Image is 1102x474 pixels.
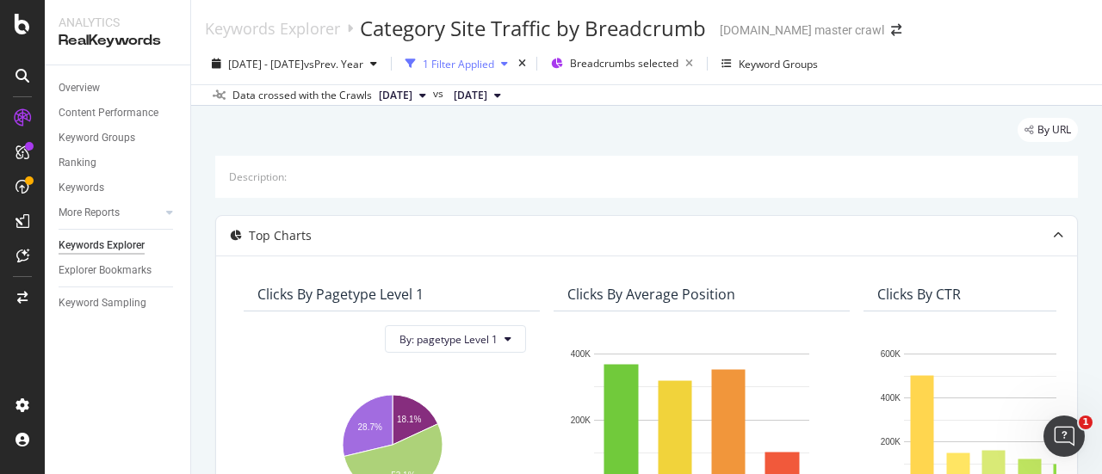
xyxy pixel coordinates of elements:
span: 1 [1079,416,1093,429]
a: Keyword Sampling [59,294,178,312]
text: 18.1% [397,414,421,423]
button: By: pagetype Level 1 [385,325,526,353]
div: Keywords [59,179,104,197]
div: More Reports [59,204,120,222]
a: Explorer Bookmarks [59,262,178,280]
a: Ranking [59,154,178,172]
a: Overview [59,79,178,97]
span: vs Prev. Year [304,57,363,71]
div: legacy label [1018,118,1078,142]
span: Breadcrumbs selected [570,56,678,71]
button: Breadcrumbs selected [544,50,700,77]
text: 200K [881,437,901,446]
div: Explorer Bookmarks [59,262,152,280]
a: Keywords [59,179,178,197]
button: [DATE] [447,85,508,106]
div: Description: [229,169,287,184]
span: 2025 Oct. 6th [379,88,412,103]
button: Keyword Groups [715,50,825,77]
span: 2024 Sep. 1st [454,88,487,103]
text: 400K [881,393,901,403]
div: Data crossed with the Crawls [232,88,372,103]
div: Content Performance [59,104,158,122]
div: Keyword Groups [739,57,818,71]
div: Analytics [59,14,176,31]
a: Keywords Explorer [59,237,178,255]
div: times [515,55,529,72]
div: arrow-right-arrow-left [891,24,901,36]
div: RealKeywords [59,31,176,51]
div: [DOMAIN_NAME] master crawl [720,22,884,39]
div: Overview [59,79,100,97]
button: 1 Filter Applied [399,50,515,77]
a: Keywords Explorer [205,19,340,38]
text: 600K [881,349,901,359]
span: By: pagetype Level 1 [399,332,498,347]
button: [DATE] - [DATE]vsPrev. Year [205,50,384,77]
div: Category Site Traffic by Breadcrumb [360,14,706,43]
div: Clicks By Average Position [567,286,735,303]
span: By URL [1037,125,1071,135]
div: Top Charts [249,227,312,244]
div: Clicks By CTR [877,286,961,303]
text: 200K [571,415,591,424]
div: Keyword Sampling [59,294,146,312]
iframe: Intercom live chat [1043,416,1085,457]
span: [DATE] - [DATE] [228,57,304,71]
a: Content Performance [59,104,178,122]
div: 1 Filter Applied [423,57,494,71]
a: Keyword Groups [59,129,178,147]
text: 400K [571,349,591,359]
button: [DATE] [372,85,433,106]
div: Clicks By pagetype Level 1 [257,286,424,303]
div: Ranking [59,154,96,172]
text: 28.7% [358,422,382,431]
div: Keyword Groups [59,129,135,147]
a: More Reports [59,204,161,222]
span: vs [433,86,447,102]
div: Keywords Explorer [59,237,145,255]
